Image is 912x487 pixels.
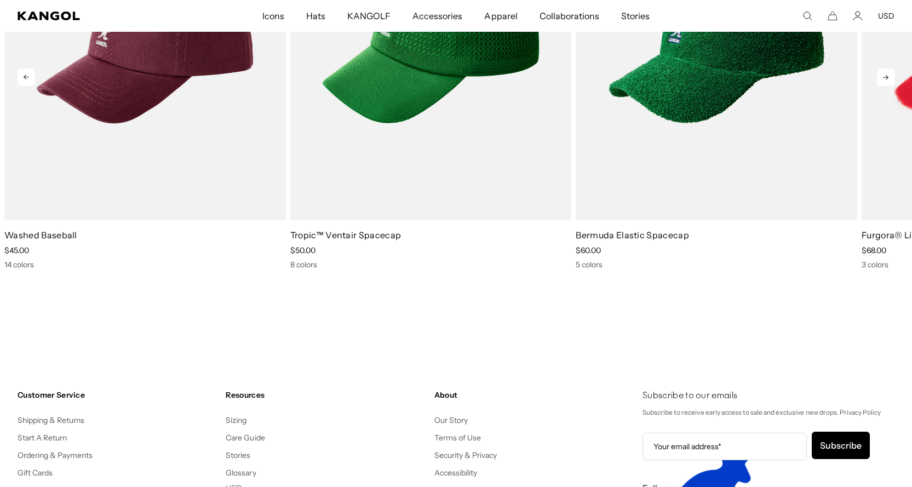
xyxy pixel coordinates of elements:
[434,390,634,400] h4: About
[18,415,85,425] a: Shipping & Returns
[226,468,256,478] a: Glossary
[434,433,481,443] a: Terms of Use
[576,260,857,270] div: 5 colors
[643,406,894,419] p: Subscribe to receive early access to sale and exclusive new drops. Privacy Policy
[18,450,93,460] a: Ordering & Payments
[853,11,863,21] a: Account
[862,245,886,255] span: $68.00
[4,245,29,255] span: $45.00
[290,245,316,255] span: $50.00
[802,11,812,21] summary: Search here
[434,468,477,478] a: Accessibility
[828,11,838,21] button: Cart
[812,432,870,459] button: Subscribe
[18,12,173,20] a: Kangol
[643,390,894,402] h4: Subscribe to our emails
[226,415,246,425] a: Sizing
[290,230,401,240] a: Tropic™ Ventair Spacecap
[18,468,53,478] a: Gift Cards
[18,390,217,400] h4: Customer Service
[226,390,425,400] h4: Resources
[576,230,689,240] a: Bermuda Elastic Spacecap
[226,433,265,443] a: Care Guide
[434,450,497,460] a: Security & Privacy
[4,260,286,270] div: 14 colors
[878,11,894,21] button: USD
[576,245,601,255] span: $60.00
[290,260,572,270] div: 8 colors
[18,433,67,443] a: Start A Return
[434,415,468,425] a: Our Story
[226,450,250,460] a: Stories
[4,230,77,240] a: Washed Baseball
